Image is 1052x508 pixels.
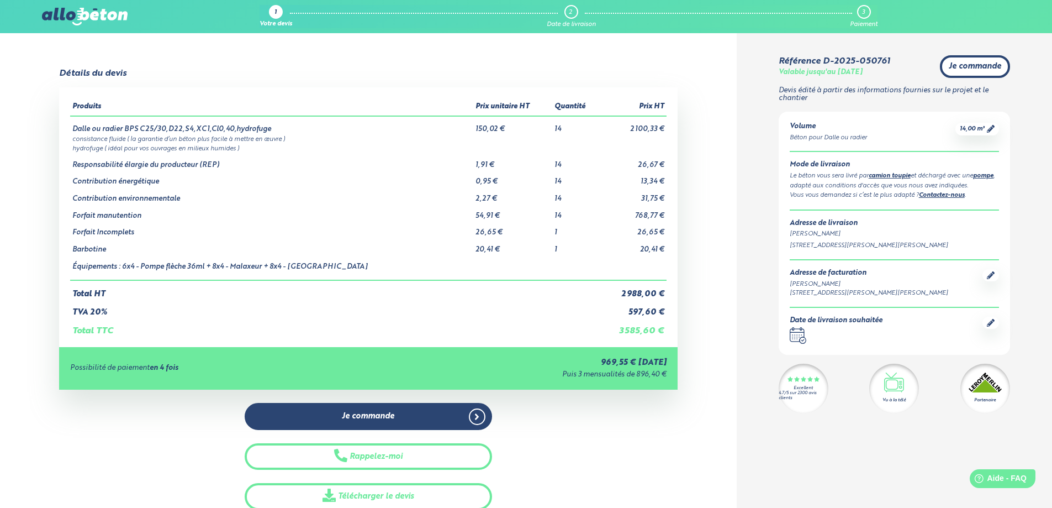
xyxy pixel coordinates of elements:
p: Devis édité à partir des informations fournies sur le projet et le chantier [779,87,1010,103]
a: Je commande [245,403,492,430]
td: 14 [552,153,600,170]
th: Produits [70,98,473,116]
td: Contribution environnementale [70,186,473,203]
td: 31,75 € [600,186,667,203]
td: 1 [552,237,600,254]
td: 26,65 € [600,220,667,237]
th: Quantité [552,98,600,116]
strong: en 4 fois [150,364,178,371]
iframe: Help widget launcher [954,465,1040,496]
span: Je commande [342,412,394,421]
span: Je commande [949,62,1001,71]
td: 14 [552,203,600,221]
a: camion toupie [869,173,911,179]
div: 3 [862,9,865,16]
div: [STREET_ADDRESS][PERSON_NAME][PERSON_NAME] [790,241,999,250]
div: 2 [569,9,572,16]
a: pompe [973,173,993,179]
div: Adresse de livraison [790,219,999,228]
th: Prix HT [600,98,667,116]
td: 150,02 € [473,116,552,134]
div: [PERSON_NAME] [790,229,999,239]
div: Vu à la télé [882,397,906,404]
a: 2 Date de livraison [547,5,596,28]
div: Volume [790,123,867,131]
div: Valable jusqu'au [DATE] [779,69,863,77]
a: 3 Paiement [850,5,877,28]
td: Total TTC [70,317,600,336]
div: Votre devis [260,21,292,28]
a: Je commande [940,55,1010,78]
button: Rappelez-moi [245,443,492,470]
div: 969,55 € [DATE] [374,358,667,368]
td: 26,67 € [600,153,667,170]
td: 54,91 € [473,203,552,221]
div: [PERSON_NAME] [790,280,948,289]
td: 14 [552,116,600,134]
td: 13,34 € [600,169,667,186]
td: 1,91 € [473,153,552,170]
div: Paiement [850,21,877,28]
td: 3 585,60 € [600,317,667,336]
td: 14 [552,169,600,186]
td: 26,65 € [473,220,552,237]
td: TVA 20% [70,299,600,317]
td: 2 988,00 € [600,280,667,299]
a: Contactez-nous [919,192,965,198]
td: Responsabilité élargie du producteur (REP) [70,153,473,170]
th: Prix unitaire HT [473,98,552,116]
td: Forfait manutention [70,203,473,221]
div: Mode de livraison [790,161,999,169]
div: Possibilité de paiement [70,364,374,373]
td: Total HT [70,280,600,299]
td: Contribution énergétique [70,169,473,186]
div: Puis 3 mensualités de 896,40 € [374,371,667,379]
td: consistance fluide ( la garantie d’un béton plus facile à mettre en œuvre ) [70,134,667,143]
td: 597,60 € [600,299,667,317]
div: Excellent [794,386,813,391]
div: Détails du devis [59,69,126,78]
td: 2,27 € [473,186,552,203]
div: Partenaire [974,397,996,404]
div: 1 [274,9,277,17]
div: Date de livraison [547,21,596,28]
td: 768,77 € [600,203,667,221]
td: Équipements : 6x4 - Pompe flèche 36ml + 8x4 - Malaxeur + 8x4 - [GEOGRAPHIC_DATA] [70,254,473,281]
div: [STREET_ADDRESS][PERSON_NAME][PERSON_NAME] [790,289,948,298]
td: 0,95 € [473,169,552,186]
td: 1 [552,220,600,237]
td: 20,41 € [600,237,667,254]
div: Vous vous demandez si c’est le plus adapté ? . [790,191,999,201]
img: allobéton [42,8,127,25]
a: 1 Votre devis [260,5,292,28]
td: 2 100,33 € [600,116,667,134]
td: Barbotine [70,237,473,254]
div: 4.7/5 sur 2300 avis clients [779,391,828,401]
td: 14 [552,186,600,203]
td: Forfait Incomplets [70,220,473,237]
td: Dalle ou radier BPS C25/30,D22,S4,XC1,Cl0,40,hydrofuge [70,116,473,134]
td: hydrofuge ( idéal pour vos ouvrages en milieux humides ) [70,143,667,153]
td: 20,41 € [473,237,552,254]
div: Adresse de facturation [790,269,948,277]
div: Béton pour Dalle ou radier [790,133,867,143]
div: Le béton vous sera livré par et déchargé avec une , adapté aux conditions d'accès que vous nous a... [790,171,999,191]
div: Date de livraison souhaitée [790,317,882,325]
div: Référence D-2025-050761 [779,56,890,66]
